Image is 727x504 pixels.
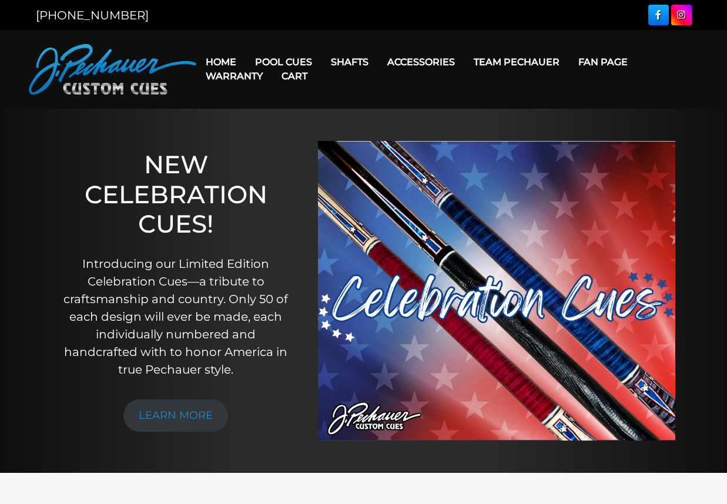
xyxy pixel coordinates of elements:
[36,8,149,22] a: [PHONE_NUMBER]
[321,47,378,77] a: Shafts
[29,44,196,95] img: Pechauer Custom Cues
[272,61,317,91] a: Cart
[378,47,464,77] a: Accessories
[196,61,272,91] a: Warranty
[61,255,292,378] p: Introducing our Limited Edition Celebration Cues—a tribute to craftsmanship and country. Only 50 ...
[196,47,246,77] a: Home
[123,399,228,432] a: LEARN MORE
[61,150,292,238] h1: NEW CELEBRATION CUES!
[246,47,321,77] a: Pool Cues
[569,47,637,77] a: Fan Page
[464,47,569,77] a: Team Pechauer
